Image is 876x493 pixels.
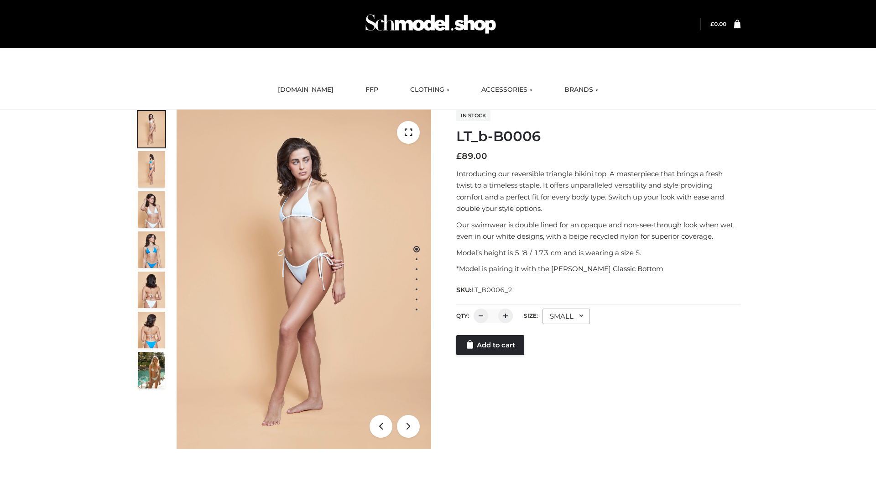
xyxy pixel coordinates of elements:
[471,286,512,294] span: LT_B0006_2
[542,309,590,324] div: SMALL
[138,312,165,348] img: ArielClassicBikiniTop_CloudNine_AzureSky_OW114ECO_8-scaled.jpg
[456,312,469,319] label: QTY:
[403,80,456,100] a: CLOTHING
[456,151,487,161] bdi: 89.00
[456,335,524,355] a: Add to cart
[456,128,740,145] h1: LT_b-B0006
[456,247,740,259] p: Model’s height is 5 ‘8 / 173 cm and is wearing a size S.
[710,21,714,27] span: £
[456,110,490,121] span: In stock
[524,312,538,319] label: Size:
[138,111,165,147] img: ArielClassicBikiniTop_CloudNine_AzureSky_OW114ECO_1-scaled.jpg
[138,231,165,268] img: ArielClassicBikiniTop_CloudNine_AzureSky_OW114ECO_4-scaled.jpg
[362,6,499,42] img: Schmodel Admin 964
[456,151,462,161] span: £
[138,352,165,388] img: Arieltop_CloudNine_AzureSky2.jpg
[558,80,605,100] a: BRANDS
[710,21,726,27] a: £0.00
[138,191,165,228] img: ArielClassicBikiniTop_CloudNine_AzureSky_OW114ECO_3-scaled.jpg
[177,110,431,449] img: LT_b-B0006
[456,284,513,295] span: SKU:
[359,80,385,100] a: FFP
[138,272,165,308] img: ArielClassicBikiniTop_CloudNine_AzureSky_OW114ECO_7-scaled.jpg
[456,168,740,215] p: Introducing our reversible triangle bikini top. A masterpiece that brings a fresh twist to a time...
[456,263,740,275] p: *Model is pairing it with the [PERSON_NAME] Classic Bottom
[456,219,740,242] p: Our swimwear is double lined for an opaque and non-see-through look when wet, even in our white d...
[271,80,340,100] a: [DOMAIN_NAME]
[138,151,165,188] img: ArielClassicBikiniTop_CloudNine_AzureSky_OW114ECO_2-scaled.jpg
[474,80,539,100] a: ACCESSORIES
[710,21,726,27] bdi: 0.00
